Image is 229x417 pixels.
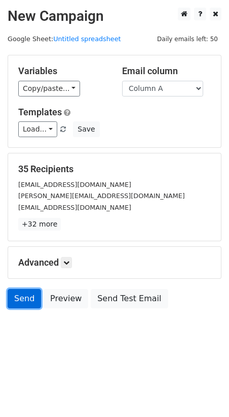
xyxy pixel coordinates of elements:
[18,66,107,77] h5: Variables
[154,34,221,45] span: Daily emails left: 50
[122,66,211,77] h5: Email column
[18,164,211,175] h5: 35 Recipients
[178,368,229,417] iframe: Chat Widget
[91,289,168,308] a: Send Test Email
[73,121,99,137] button: Save
[53,35,121,43] a: Untitled spreadsheet
[154,35,221,43] a: Daily emails left: 50
[18,181,131,188] small: [EMAIL_ADDRESS][DOMAIN_NAME]
[18,121,57,137] a: Load...
[8,289,41,308] a: Send
[44,289,88,308] a: Preview
[18,257,211,268] h5: Advanced
[8,8,221,25] h2: New Campaign
[18,81,80,97] a: Copy/paste...
[8,35,121,43] small: Google Sheet:
[18,204,131,211] small: [EMAIL_ADDRESS][DOMAIN_NAME]
[18,107,62,117] a: Templates
[18,192,185,200] small: [PERSON_NAME][EMAIL_ADDRESS][DOMAIN_NAME]
[18,218,61,231] a: +32 more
